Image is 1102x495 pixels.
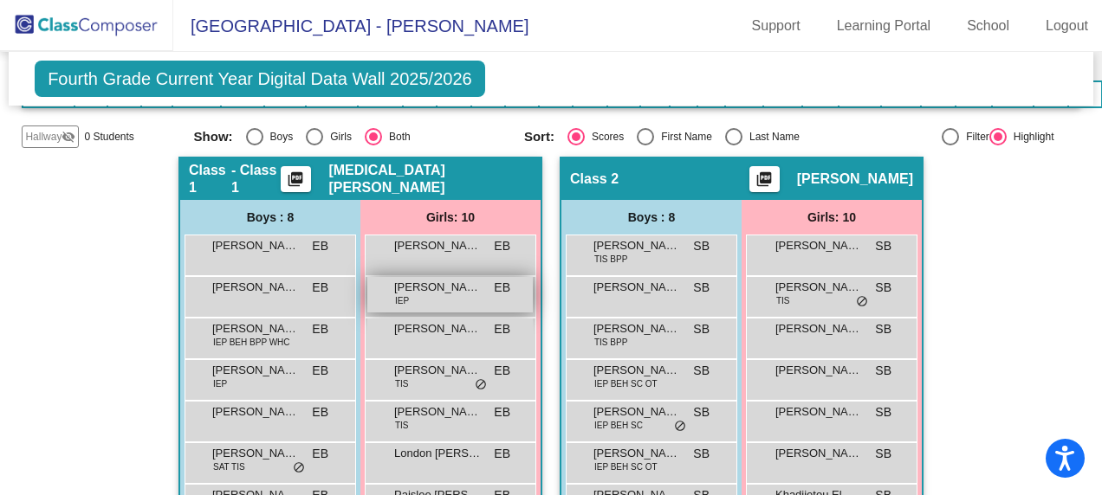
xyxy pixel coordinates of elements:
span: [PERSON_NAME] [212,320,299,337]
span: [PERSON_NAME] [775,320,862,337]
span: [PERSON_NAME] [212,362,299,379]
span: SB [693,279,710,297]
a: Support [738,12,814,40]
span: TIS [395,377,409,390]
mat-icon: picture_as_pdf [286,170,307,195]
span: [PERSON_NAME] [PERSON_NAME] [212,403,299,421]
div: Filter [959,129,989,145]
span: EB [494,320,510,338]
span: [GEOGRAPHIC_DATA] - [PERSON_NAME] [173,12,528,40]
span: SB [875,279,891,297]
span: [MEDICAL_DATA][PERSON_NAME] [328,162,532,196]
span: EB [494,403,510,421]
span: SB [875,362,891,380]
span: SB [693,445,710,463]
span: EB [312,279,328,297]
a: School [953,12,1023,40]
span: SB [693,320,710,338]
span: IEP BEH SC [594,419,643,432]
span: [PERSON_NAME] [212,445,299,462]
span: [PERSON_NAME] [593,237,680,254]
div: Girls [323,129,352,145]
span: EB [312,320,328,338]
span: Sort: [524,129,554,145]
span: SB [693,237,710,255]
button: Print Students Details [749,166,780,192]
mat-radio-group: Select an option [524,128,841,145]
span: EB [312,362,328,380]
span: IEP [213,377,227,390]
mat-icon: visibility_off [62,130,75,144]
span: IEP [395,294,409,307]
div: Both [382,129,411,145]
a: Logout [1032,12,1102,40]
span: Fourth Grade Current Year Digital Data Wall 2025/2026 [35,61,485,97]
span: TIS BPP [594,253,627,266]
span: TIS [395,419,409,432]
div: Boys : 8 [561,200,742,235]
a: Learning Portal [823,12,945,40]
span: SAT TIS [213,460,245,473]
span: 0 Students [84,129,133,145]
span: SB [693,403,710,421]
span: [PERSON_NAME] [394,362,481,379]
span: Class 1 [189,162,231,196]
div: Girls: 10 [742,200,922,235]
span: [PERSON_NAME] [394,320,481,337]
span: IEP BEH BPP WHC [213,336,290,349]
span: [PERSON_NAME] [394,279,481,296]
span: Hallway [25,129,62,145]
span: [PERSON_NAME] [593,362,680,379]
span: EB [494,279,510,297]
span: IEP BEH SC OT [594,460,658,473]
div: Last Name [742,129,800,145]
span: EB [494,237,510,255]
span: [PERSON_NAME] [394,237,481,254]
span: SB [875,403,891,421]
span: Show: [194,129,233,145]
button: Print Students Details [281,166,311,192]
span: [PERSON_NAME] [394,403,481,421]
span: [PERSON_NAME] [593,403,680,421]
span: do_not_disturb_alt [856,295,868,309]
span: SB [875,237,891,255]
mat-icon: picture_as_pdf [754,170,775,195]
span: EB [312,403,328,421]
span: EB [494,362,510,380]
span: [PERSON_NAME] [775,445,862,462]
span: [PERSON_NAME] [593,320,680,337]
span: Class 2 [570,170,619,188]
div: Scores [585,129,624,145]
span: [PERSON_NAME] [212,279,299,296]
div: Boys : 8 [180,200,360,235]
div: Girls: 10 [360,200,541,235]
span: SB [875,445,891,463]
span: do_not_disturb_alt [674,420,686,434]
span: [PERSON_NAME] [775,237,862,254]
span: do_not_disturb_alt [475,378,487,392]
span: [PERSON_NAME] [775,279,862,296]
div: Highlight [1007,129,1054,145]
span: SB [693,362,710,380]
span: [PERSON_NAME] [775,362,862,379]
span: EB [312,445,328,463]
span: IEP BEH SC OT [594,377,658,390]
span: SB [875,320,891,338]
span: do_not_disturb_alt [293,461,305,475]
div: Boys [263,129,294,145]
span: London [PERSON_NAME] [394,445,481,462]
span: EB [312,237,328,255]
span: [PERSON_NAME] [797,170,913,188]
mat-radio-group: Select an option [194,128,511,145]
span: [PERSON_NAME] [593,445,680,462]
span: TIS BPP [594,336,627,349]
span: EB [494,445,510,463]
span: [PERSON_NAME] [212,237,299,254]
span: [PERSON_NAME] [593,279,680,296]
span: TIS [776,294,790,307]
div: First Name [654,129,712,145]
span: - Class 1 [231,162,281,196]
span: [PERSON_NAME] [775,403,862,421]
